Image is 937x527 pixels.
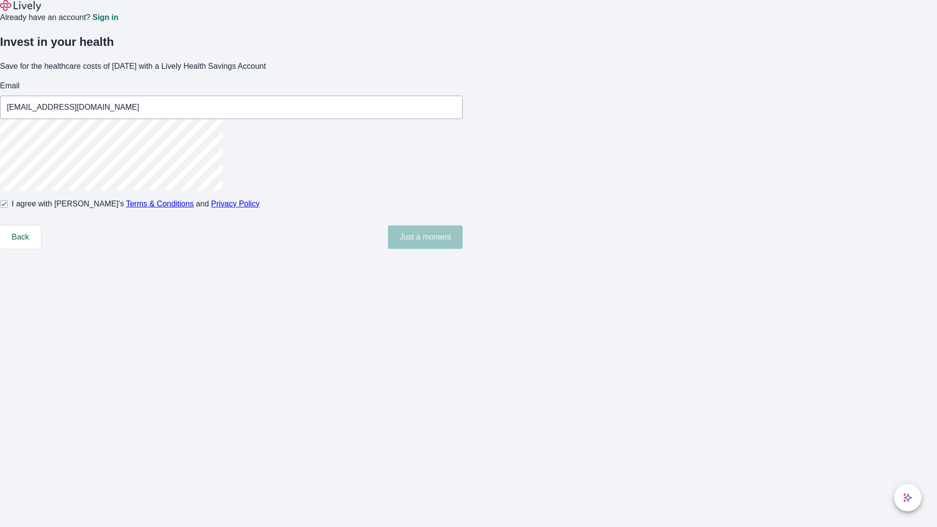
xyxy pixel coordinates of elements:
[903,493,913,503] svg: Lively AI Assistant
[211,200,260,208] a: Privacy Policy
[894,484,921,511] button: chat
[12,198,260,210] span: I agree with [PERSON_NAME]’s and
[92,14,118,21] a: Sign in
[126,200,194,208] a: Terms & Conditions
